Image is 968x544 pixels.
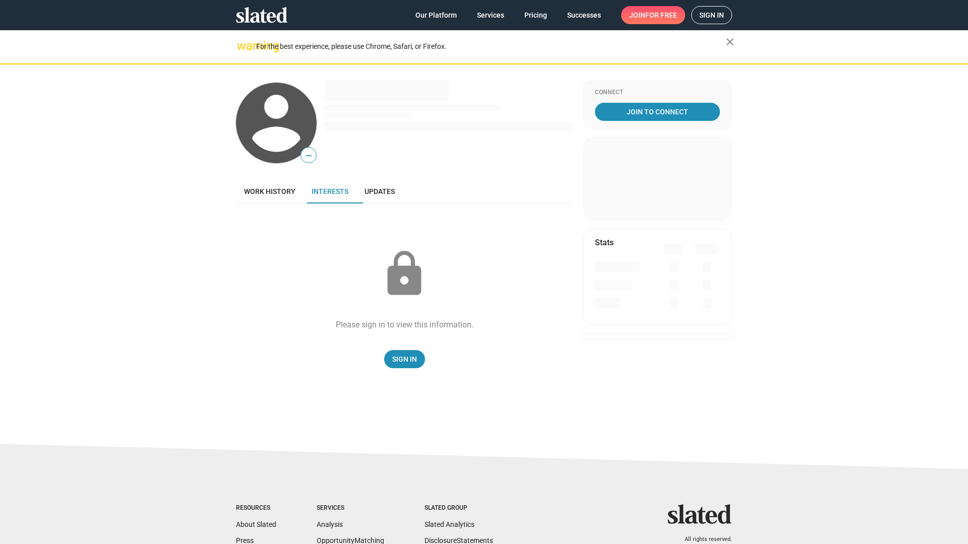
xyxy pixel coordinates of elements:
[645,6,677,24] span: for free
[379,249,430,299] mat-icon: lock
[595,103,720,121] a: Join To Connect
[236,520,276,528] a: About Slated
[392,350,417,368] span: Sign In
[356,179,403,203] a: Updates
[407,6,465,24] a: Our Platform
[365,187,395,195] span: Updates
[595,237,614,248] mat-card-title: Stats
[559,6,609,24] a: Successes
[256,40,726,53] div: For the best experience, please use Chrome, Safari, or Firefox.
[469,6,512,24] a: Services
[304,179,356,203] a: Interests
[425,504,493,512] div: Slated Group
[301,149,316,162] span: —
[567,6,601,24] span: Successes
[724,36,736,48] mat-icon: close
[317,504,384,512] div: Services
[415,6,457,24] span: Our Platform
[336,319,473,330] div: Please sign in to view this information.
[384,350,425,368] a: Sign In
[236,504,276,512] div: Resources
[595,89,720,97] div: Connect
[629,6,677,24] span: Join
[524,6,547,24] span: Pricing
[244,187,295,195] span: Work history
[691,6,732,24] a: Sign in
[477,6,504,24] span: Services
[699,7,724,24] span: Sign in
[236,179,304,203] a: Work history
[621,6,685,24] a: Joinfor free
[425,520,474,528] a: Slated Analytics
[597,103,718,121] span: Join To Connect
[237,40,249,52] mat-icon: warning
[317,520,343,528] a: Analysis
[516,6,555,24] a: Pricing
[312,187,348,195] span: Interests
